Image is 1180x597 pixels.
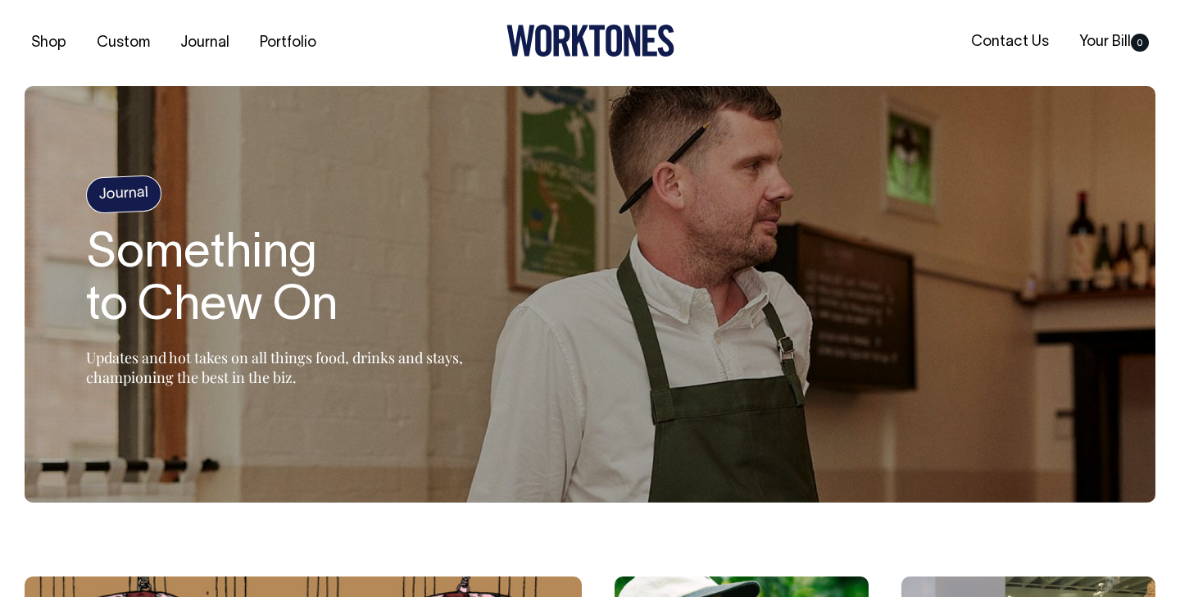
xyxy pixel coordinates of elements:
a: Your Bill0 [1073,29,1155,56]
h1: Something to Chew On [86,229,496,334]
a: Contact Us [964,29,1055,56]
a: Custom [90,30,157,57]
a: Shop [25,30,73,57]
h4: Journal [85,175,162,214]
a: Journal [174,30,236,57]
p: Updates and hot takes on all things food, drinks and stays, championing the best in the biz. [86,348,496,387]
span: 0 [1131,34,1149,52]
a: Portfolio [253,30,323,57]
